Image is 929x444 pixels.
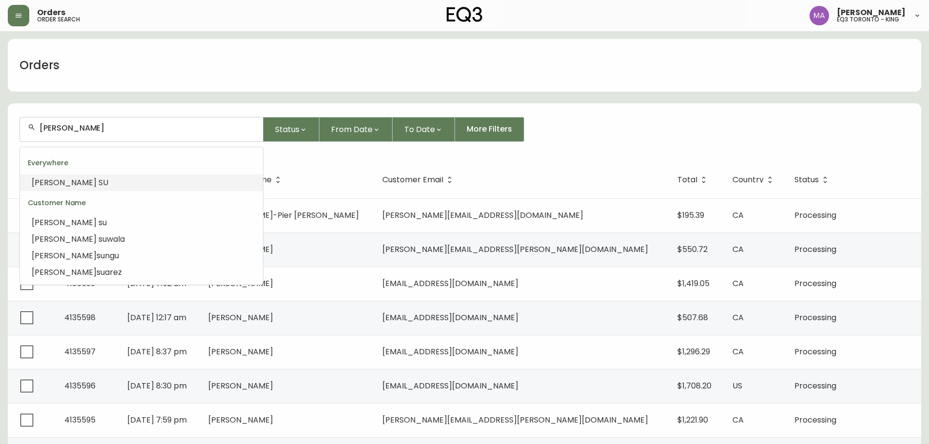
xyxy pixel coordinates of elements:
[732,346,744,357] span: CA
[382,175,456,184] span: Customer Email
[677,380,712,391] span: $1,708.20
[382,177,443,183] span: Customer Email
[382,346,518,357] span: [EMAIL_ADDRESS][DOMAIN_NAME]
[37,17,80,22] h5: order search
[208,380,273,391] span: [PERSON_NAME]
[837,17,899,22] h5: eq3 toronto - king
[810,6,829,25] img: 4f0989f25cbf85e7eb2537583095d61e
[677,346,710,357] span: $1,296.29
[455,117,524,142] button: More Filters
[208,414,273,425] span: [PERSON_NAME]
[105,267,122,278] span: arez
[127,380,187,391] span: [DATE] 8:30 pm
[208,210,359,221] span: [PERSON_NAME]-Pier [PERSON_NAME]
[20,151,263,174] div: Everywhere
[99,233,107,245] span: su
[64,380,96,391] span: 4135596
[263,117,319,142] button: Status
[794,278,836,289] span: Processing
[467,124,512,135] span: More Filters
[382,414,648,425] span: [PERSON_NAME][EMAIL_ADDRESS][PERSON_NAME][DOMAIN_NAME]
[794,210,836,221] span: Processing
[208,346,273,357] span: [PERSON_NAME]
[732,414,744,425] span: CA
[64,414,96,425] span: 4135595
[794,244,836,255] span: Processing
[32,217,97,228] span: [PERSON_NAME]
[382,380,518,391] span: [EMAIL_ADDRESS][DOMAIN_NAME]
[275,123,299,135] span: Status
[32,177,97,188] span: [PERSON_NAME]
[64,346,96,357] span: 4135597
[20,57,59,74] h1: Orders
[677,414,708,425] span: $1,221.90
[732,312,744,323] span: CA
[64,312,96,323] span: 4135598
[37,9,65,17] span: Orders
[677,210,704,221] span: $195.39
[794,312,836,323] span: Processing
[677,175,710,184] span: Total
[732,278,744,289] span: CA
[794,380,836,391] span: Processing
[32,233,97,245] span: [PERSON_NAME]
[40,123,255,133] input: Search
[732,177,764,183] span: Country
[404,123,435,135] span: To Date
[393,117,455,142] button: To Date
[677,244,708,255] span: $550.72
[382,312,518,323] span: [EMAIL_ADDRESS][DOMAIN_NAME]
[382,278,518,289] span: [EMAIL_ADDRESS][DOMAIN_NAME]
[837,9,906,17] span: [PERSON_NAME]
[794,346,836,357] span: Processing
[331,123,373,135] span: From Date
[99,217,107,228] span: su
[127,414,187,425] span: [DATE] 7:59 pm
[732,210,744,221] span: CA
[107,233,125,245] span: wala
[794,177,819,183] span: Status
[732,244,744,255] span: CA
[677,177,697,183] span: Total
[127,312,186,323] span: [DATE] 12:17 am
[208,312,273,323] span: [PERSON_NAME]
[382,244,648,255] span: [PERSON_NAME][EMAIL_ADDRESS][PERSON_NAME][DOMAIN_NAME]
[32,267,97,278] span: [PERSON_NAME]
[97,250,105,261] span: su
[99,177,108,188] span: SU
[32,250,97,261] span: [PERSON_NAME]
[794,175,831,184] span: Status
[319,117,393,142] button: From Date
[97,267,105,278] span: su
[127,346,187,357] span: [DATE] 8:37 pm
[677,312,708,323] span: $507.68
[382,210,583,221] span: [PERSON_NAME][EMAIL_ADDRESS][DOMAIN_NAME]
[105,250,119,261] span: ngu
[732,175,776,184] span: Country
[677,278,710,289] span: $1,419.05
[794,414,836,425] span: Processing
[732,380,742,391] span: US
[20,191,263,214] div: Customer Name
[447,7,483,22] img: logo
